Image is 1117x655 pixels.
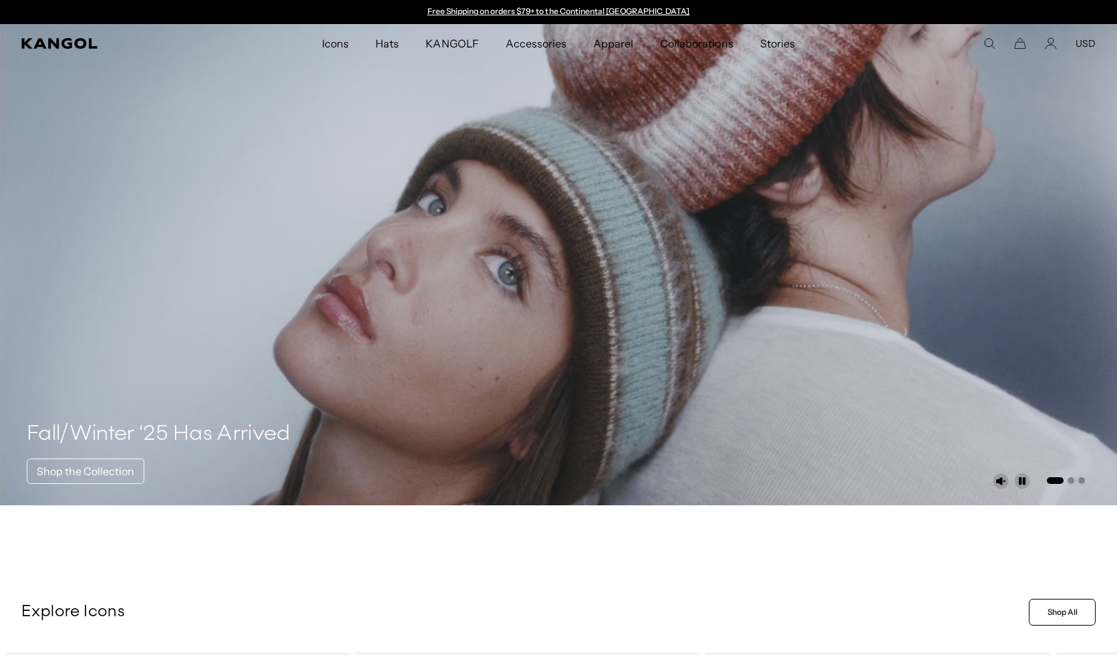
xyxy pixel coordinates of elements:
[421,7,696,17] div: Announcement
[1076,37,1096,49] button: USD
[21,602,1023,622] p: Explore Icons
[993,473,1009,489] button: Unmute
[428,6,690,16] a: Free Shipping on orders $79+ to the Continental [GEOGRAPHIC_DATA]
[1014,473,1030,489] button: Pause
[983,37,995,49] summary: Search here
[27,421,291,448] h4: Fall/Winter ‘25 Has Arrived
[421,7,696,17] div: 1 of 2
[647,24,746,63] a: Collaborations
[660,24,733,63] span: Collaborations
[1046,475,1085,485] ul: Select a slide to show
[27,458,144,484] a: Shop the Collection
[21,38,213,49] a: Kangol
[593,24,633,63] span: Apparel
[1047,477,1064,484] button: Go to slide 1
[426,24,478,63] span: KANGOLF
[375,24,399,63] span: Hats
[362,24,412,63] a: Hats
[760,24,795,63] span: Stories
[1045,37,1057,49] a: Account
[322,24,349,63] span: Icons
[747,24,808,63] a: Stories
[580,24,647,63] a: Apparel
[1068,477,1074,484] button: Go to slide 2
[1014,37,1026,49] button: Cart
[1029,599,1096,626] a: Shop All
[1078,477,1085,484] button: Go to slide 3
[492,24,580,63] a: Accessories
[412,24,492,63] a: KANGOLF
[421,7,696,17] slideshow-component: Announcement bar
[506,24,567,63] span: Accessories
[309,24,362,63] a: Icons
